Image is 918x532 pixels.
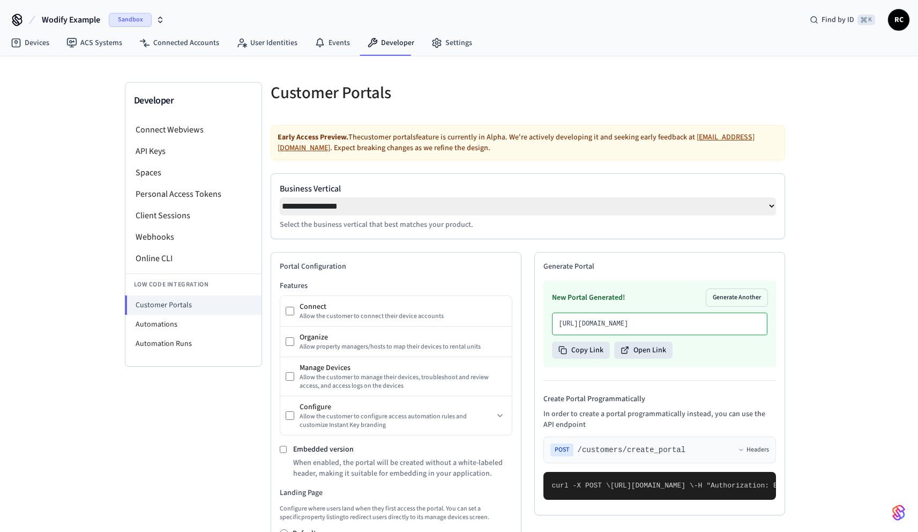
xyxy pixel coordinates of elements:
span: POST [550,444,573,456]
p: In order to create a portal programmatically instead, you can use the API endpoint [543,409,776,430]
li: Webhooks [125,226,262,248]
button: Headers [738,446,769,454]
li: Spaces [125,162,262,183]
h3: Features [280,280,512,291]
h3: New Portal Generated! [552,292,625,303]
a: Events [306,33,359,53]
li: API Keys [125,141,262,162]
span: Sandbox [109,13,152,27]
li: Automation Runs [125,334,262,353]
label: Embedded version [293,444,354,455]
h2: Portal Configuration [280,261,512,272]
button: Generate Another [706,289,767,306]
span: curl -X POST \ [552,482,610,490]
a: User Identities [228,33,306,53]
div: Configure [300,402,494,412]
div: Connect [300,301,506,312]
li: Customer Portals [125,295,262,315]
span: -H "Authorization: Bearer seam_api_key_123456" \ [694,482,894,490]
p: Select the business vertical that best matches your product. [280,219,776,230]
h3: Developer [134,93,253,108]
span: Find by ID [822,14,854,25]
button: RC [888,9,909,31]
a: Connected Accounts [131,33,228,53]
div: Manage Devices [300,363,506,373]
button: Copy Link [552,342,610,359]
a: Developer [359,33,423,53]
li: Online CLI [125,248,262,269]
div: Allow the customer to manage their devices, troubleshoot and review access, and access logs on th... [300,373,506,390]
li: Low Code Integration [125,274,262,295]
a: Devices [2,33,58,53]
h5: Customer Portals [271,82,521,104]
div: The customer portals feature is currently in Alpha. We're actively developing it and seeking earl... [271,125,785,160]
div: Allow the customer to connect their device accounts [300,312,506,321]
h3: Landing Page [280,487,512,498]
p: [URL][DOMAIN_NAME] [559,320,760,328]
img: SeamLogoGradient.69752ec5.svg [892,504,905,521]
li: Client Sessions [125,205,262,226]
button: Open Link [614,342,673,359]
span: ⌘ K [857,14,875,25]
a: [EMAIL_ADDRESS][DOMAIN_NAME] [278,132,755,153]
div: Organize [300,332,506,343]
h4: Create Portal Programmatically [543,394,776,404]
h2: Generate Portal [543,261,776,272]
li: Connect Webviews [125,119,262,141]
div: Allow the customer to configure access automation rules and customize Instant Key branding [300,412,494,430]
span: /customers/create_portal [578,445,686,455]
div: Find by ID⌘ K [801,10,884,29]
span: [URL][DOMAIN_NAME] \ [610,482,694,490]
span: Wodify Example [42,13,100,26]
p: When enabled, the portal will be created without a white-labeled header, making it suitable for e... [293,457,512,479]
label: Business Vertical [280,182,776,195]
li: Personal Access Tokens [125,183,262,205]
strong: Early Access Preview. [278,132,348,143]
div: Allow property managers/hosts to map their devices to rental units [300,343,506,351]
a: Settings [423,33,481,53]
span: RC [889,10,908,29]
a: ACS Systems [58,33,131,53]
p: Configure where users land when they first access the portal. You can set a specific property lis... [280,505,512,522]
li: Automations [125,315,262,334]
